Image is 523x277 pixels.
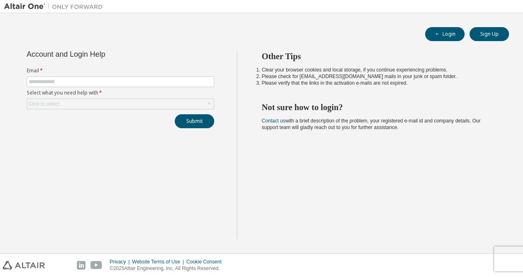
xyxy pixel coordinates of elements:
p: © 2025 Altair Engineering, Inc. All Rights Reserved. [110,265,227,272]
div: Click to select [29,101,59,107]
img: linkedin.svg [77,261,86,270]
li: Please check for [EMAIL_ADDRESS][DOMAIN_NAME] mails in your junk or spam folder. [262,73,495,80]
button: Login [425,27,465,41]
label: Email [27,67,214,74]
h2: Not sure how to login? [262,102,495,113]
li: Please verify that the links in the activation e-mails are not expired. [262,80,495,86]
div: Website Terms of Use [132,259,186,265]
img: Altair One [4,2,107,11]
img: youtube.svg [90,261,102,270]
button: Sign Up [470,27,509,41]
div: Account and Login Help [27,51,177,58]
img: altair_logo.svg [2,261,45,270]
button: Submit [175,114,214,128]
div: Click to select [27,99,214,109]
div: Cookie Consent [186,259,226,265]
span: with a brief description of the problem, your registered e-mail id and company details. Our suppo... [262,118,481,130]
label: Select what you need help with [27,90,214,96]
div: Privacy [110,259,132,265]
h2: Other Tips [262,51,495,62]
li: Clear your browser cookies and local storage, if you continue experiencing problems. [262,67,495,73]
a: Contact us [262,118,285,124]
